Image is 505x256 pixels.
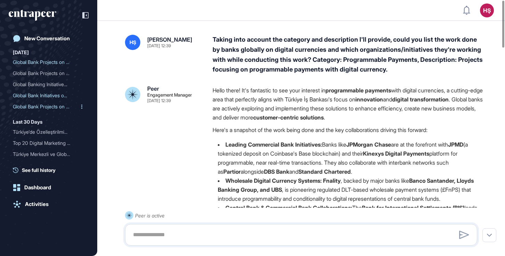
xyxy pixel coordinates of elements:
div: Dashboard [24,184,51,191]
strong: Bank for International Settlements (BIS) [362,204,464,211]
div: Top 20 Digital Marketing Solutions Worldwide [13,138,84,149]
li: Banks like are at the forefront with (a tokenized deposit on Coinbase's Base blockchain) and thei... [213,140,483,176]
div: Global Banking Initiative... [13,79,79,90]
p: Here's a snapshot of the work being done and the key collaborations driving this forward: [213,125,483,134]
div: entrapeer-logo [9,10,56,21]
div: [DATE] 12:39 [147,99,171,103]
strong: Kinexys Digital Payments [363,150,429,157]
div: Global Bank Initiatives on Programmable Payments Using Digital Currencies [13,90,84,101]
strong: JPMD [448,141,463,148]
strong: programmable payments [325,87,391,94]
div: Global Bank Projects on Tokenization and Digital Currencies: Collaborations and Initiatives [13,101,84,112]
strong: Central Bank & Commercial Bank Collaborations: [225,204,352,211]
strong: Wholesale Digital Currency Systems: [225,177,322,184]
button: HŞ [480,3,494,17]
div: Global Bank Projects on Digital Currency Interoperability with E-Commerce and Payment Systems [13,68,84,79]
strong: customer-centric solutions [253,114,324,121]
div: [DATE] 12:39 [147,44,171,48]
div: Global Bank Projects on D... [13,68,79,79]
strong: digital transformation [392,96,449,103]
div: Taking into account the category and description I'll provide, could you list the work done by ba... [213,35,483,75]
li: , backed by major banks like , is pioneering regulated DLT-based wholesale payment systems (£FnPS... [213,176,483,203]
strong: DBS Bank [264,168,289,175]
div: Türkiye'de Özelleştirilmi... [13,126,79,138]
div: Top 20 Digital Marketing ... [13,138,79,149]
div: Türkiye Merkezli ve Global Hizmet Veren Ürün Kullanım Analizi Firmaları [13,149,84,160]
div: Global Bank Projects on M... [13,57,79,68]
strong: Fnality [323,177,341,184]
a: See full history [13,166,89,174]
div: Peer [147,86,159,91]
div: Türkiye Merkezli ve Globa... [13,149,79,160]
div: Peer is active [135,211,165,220]
div: Global Bank Projects on T... [13,101,79,112]
div: Last 30 Days [13,118,42,126]
strong: Leading Commercial Bank Initiatives: [225,141,322,148]
div: Activities [25,201,49,207]
a: Activities [9,197,89,211]
div: Engagement Manager [147,93,192,97]
div: [PERSON_NAME] [147,37,192,42]
span: See full history [22,166,56,174]
div: Global Banking Initiatives on User Sovereign Identity and Digital Currency [13,79,84,90]
div: Global Bank Projects on Machine-to-Machine Payments Using Digital Currencies [13,57,84,68]
div: New Conversation [24,35,70,42]
li: The leads significant initiatives like (exploring tokenized commercial bank deposits with 43 priv... [213,203,483,248]
strong: Partior [223,168,241,175]
p: Hello there! It's fantastic to see your interest in with digital currencies, a cutting-edge area ... [213,86,483,122]
a: Dashboard [9,181,89,195]
div: [DATE] [13,48,29,57]
strong: innovation [355,96,383,103]
a: New Conversation [9,32,89,46]
div: Global Bank Initiatives o... [13,90,79,101]
strong: Standard Chartered [298,168,351,175]
div: Türkiye'de Özelleştirilmiş AI Görsel İşleme Çözümleri Geliştiren Şirketler [13,126,84,138]
strong: JPMorgan Chase [346,141,391,148]
span: HŞ [130,40,136,45]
